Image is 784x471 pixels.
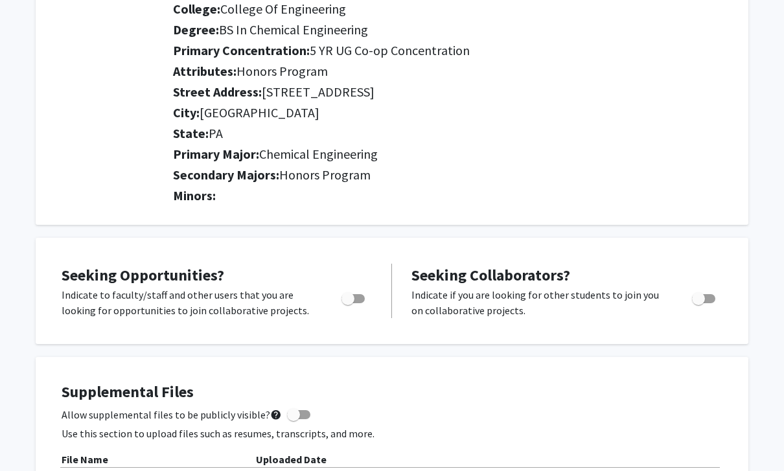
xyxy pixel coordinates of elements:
span: BS In Chemical Engineering [219,21,368,38]
span: Seeking Opportunities? [62,265,224,285]
span: Honors Program [279,167,371,183]
span: Allow supplemental files to be publicly visible? [62,407,282,422]
h2: Secondary Majors: [173,167,726,183]
span: 5 YR UG Co-op Concentration [310,42,470,58]
h2: Primary Major: [173,146,726,162]
b: File Name [62,453,108,466]
h2: Minors: [173,188,726,203]
span: Seeking Collaborators? [411,265,570,285]
b: Uploaded Date [256,453,327,466]
h2: City: [173,105,726,121]
span: [GEOGRAPHIC_DATA] [200,104,319,121]
mat-icon: help [270,407,282,422]
h2: Street Address: [173,84,726,100]
h2: Degree: [173,22,726,38]
div: Toggle [687,287,722,306]
h2: Attributes: [173,63,726,79]
span: Honors Program [236,63,328,79]
iframe: Chat [10,413,55,461]
p: Use this section to upload files such as resumes, transcripts, and more. [62,426,722,441]
p: Indicate to faculty/staff and other users that you are looking for opportunities to join collabor... [62,287,317,318]
p: Indicate if you are looking for other students to join you on collaborative projects. [411,287,667,318]
h2: Primary Concentration: [173,43,726,58]
h4: Supplemental Files [62,383,722,402]
h2: College: [173,1,726,17]
div: Toggle [336,287,372,306]
span: Chemical Engineering [259,146,378,162]
span: College Of Engineering [220,1,346,17]
span: PA [209,125,223,141]
h2: State: [173,126,726,141]
span: [STREET_ADDRESS] [262,84,375,100]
